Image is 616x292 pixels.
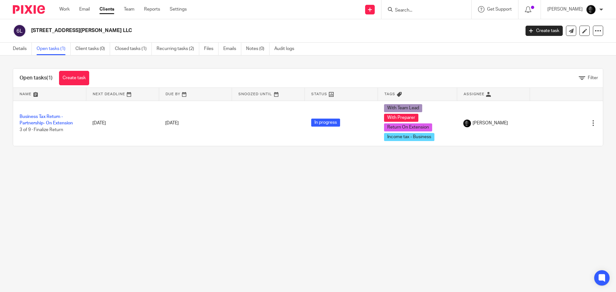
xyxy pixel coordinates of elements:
[394,8,452,13] input: Search
[384,92,395,96] span: Tags
[13,24,26,38] img: svg%3E
[124,6,134,13] a: Team
[13,5,45,14] img: Pixie
[170,6,187,13] a: Settings
[487,7,512,12] span: Get Support
[13,43,32,55] a: Details
[20,114,73,125] a: Business Tax Return - Partnership- On Extension
[115,43,152,55] a: Closed tasks (1)
[47,75,53,80] span: (1)
[463,120,471,127] img: Chris.jpg
[384,123,432,131] span: Return On Extension
[59,6,70,13] a: Work
[144,6,160,13] a: Reports
[238,92,272,96] span: Snoozed Until
[526,26,563,36] a: Create task
[37,43,71,55] a: Open tasks (1)
[20,75,53,81] h1: Open tasks
[311,92,327,96] span: Status
[384,133,434,141] span: Income tax - Business
[79,6,90,13] a: Email
[274,43,299,55] a: Audit logs
[165,121,179,125] span: [DATE]
[311,119,340,127] span: In progress
[547,6,583,13] p: [PERSON_NAME]
[75,43,110,55] a: Client tasks (0)
[473,120,508,126] span: [PERSON_NAME]
[204,43,218,55] a: Files
[586,4,596,15] img: Chris.jpg
[384,104,422,112] span: With Team Lead
[223,43,241,55] a: Emails
[246,43,269,55] a: Notes (0)
[20,128,63,132] span: 3 of 9 · Finalize Return
[157,43,199,55] a: Recurring tasks (2)
[86,101,159,146] td: [DATE]
[59,71,89,85] a: Create task
[99,6,114,13] a: Clients
[384,114,418,122] span: With Preparer
[31,27,419,34] h2: [STREET_ADDRESS][PERSON_NAME] LLC
[588,76,598,80] span: Filter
